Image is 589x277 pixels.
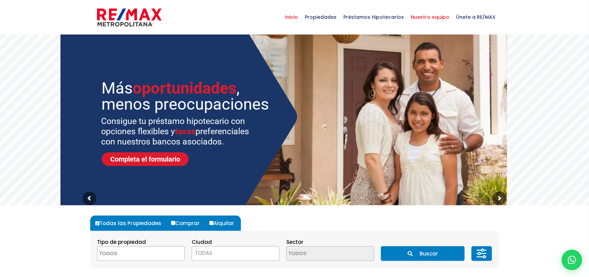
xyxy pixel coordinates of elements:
input: Todas las Propiedades [95,221,99,225]
label: Comprar [169,216,206,231]
span: Tipo de propiedad [97,238,146,246]
sr7-txt: Consigue tu préstamo hipotecario con opciones flexibles y preferenciales con nuestros bancos asoc... [101,116,258,147]
span: oportunidades [133,79,236,97]
span: Ciudad [192,238,212,246]
button: Buscar [381,246,464,261]
span: Nuestro equipo [407,7,453,27]
span: TODAS [192,248,279,258]
span: Propiedades [301,7,340,27]
span: TODAS [195,249,212,257]
sr7-txt: Más , menos preocupaciones [101,80,272,112]
span: Únete a RE/MAX [453,7,499,27]
span: TODAS [192,246,279,261]
label: Alquilar [208,216,241,231]
span: Sector [286,238,303,246]
span: tasas [175,126,195,136]
input: Alquilar [209,221,214,225]
input: Comprar [171,221,175,225]
textarea: Search [287,247,353,261]
a: Completa el formulario [102,152,189,166]
span: Inicio [282,7,301,27]
textarea: Search [97,247,164,261]
span: Préstamos Hipotecarios [340,7,407,27]
label: Todas las Propiedades [94,216,168,231]
img: remax-metropolitana-logo [97,7,162,28]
